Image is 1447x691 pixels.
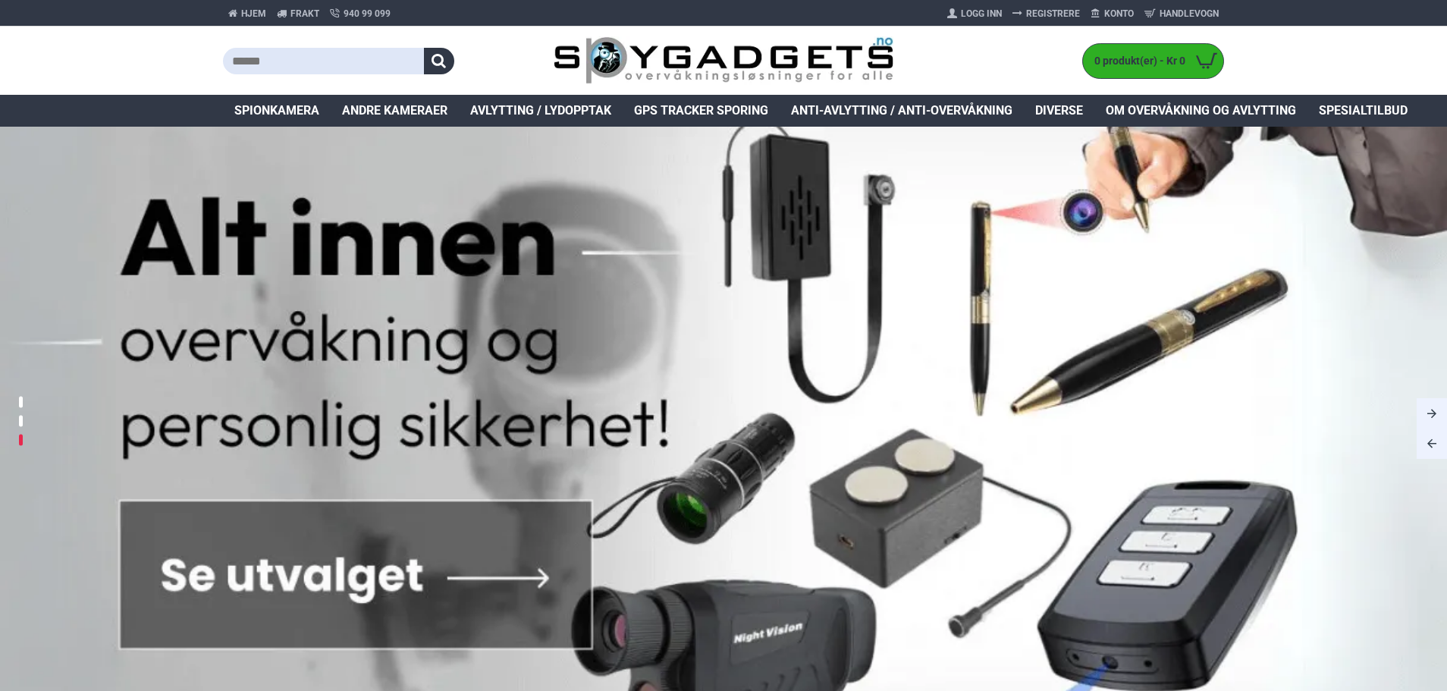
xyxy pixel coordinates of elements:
a: Spesialtilbud [1307,95,1419,127]
a: Logg Inn [942,2,1007,26]
span: Registrere [1026,7,1080,20]
a: Diverse [1024,95,1094,127]
span: GPS Tracker Sporing [634,102,768,120]
a: Konto [1085,2,1139,26]
a: Om overvåkning og avlytting [1094,95,1307,127]
span: 940 99 099 [344,7,391,20]
span: Om overvåkning og avlytting [1106,102,1296,120]
span: Spesialtilbud [1319,102,1408,120]
span: Frakt [290,7,319,20]
img: SpyGadgets.no [554,36,894,86]
span: Anti-avlytting / Anti-overvåkning [791,102,1012,120]
a: Registrere [1007,2,1085,26]
a: Handlevogn [1139,2,1224,26]
a: 0 produkt(er) - Kr 0 [1083,44,1223,78]
a: Anti-avlytting / Anti-overvåkning [780,95,1024,127]
span: Handlevogn [1160,7,1219,20]
a: Spionkamera [223,95,331,127]
span: Diverse [1035,102,1083,120]
span: Hjem [241,7,266,20]
a: Avlytting / Lydopptak [459,95,623,127]
span: 0 produkt(er) - Kr 0 [1083,53,1189,69]
span: Andre kameraer [342,102,447,120]
a: GPS Tracker Sporing [623,95,780,127]
span: Avlytting / Lydopptak [470,102,611,120]
span: Spionkamera [234,102,319,120]
a: Andre kameraer [331,95,459,127]
span: Logg Inn [961,7,1002,20]
span: Konto [1104,7,1134,20]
